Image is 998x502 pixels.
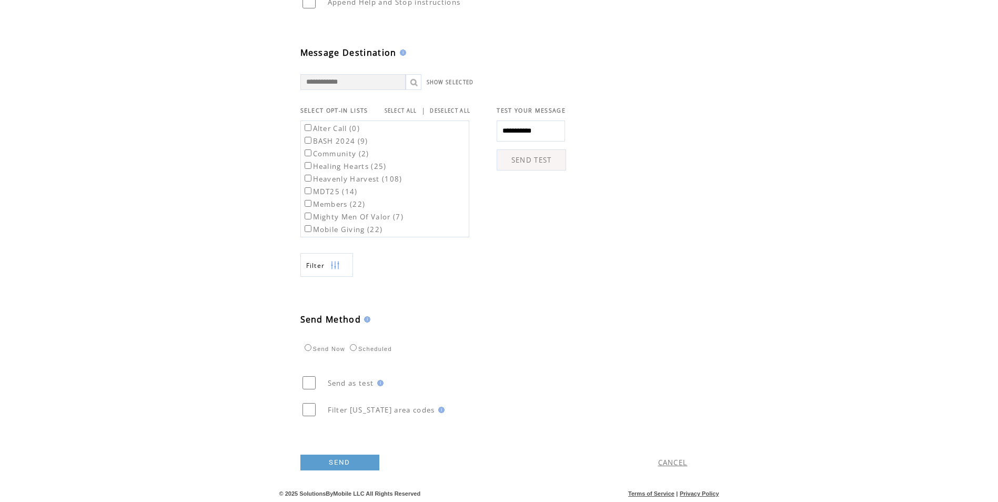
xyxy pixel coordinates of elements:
[303,149,369,158] label: Community (2)
[305,200,311,207] input: Members (22)
[361,316,370,323] img: help.gif
[303,199,366,209] label: Members (22)
[305,137,311,144] input: BASH 2024 (9)
[628,490,674,497] a: Terms of Service
[347,346,392,352] label: Scheduled
[300,314,361,325] span: Send Method
[305,187,311,194] input: MDT25 (14)
[497,107,566,114] span: TEST YOUR MESSAGE
[330,254,340,277] img: filters.png
[303,174,402,184] label: Heavenly Harvest (108)
[305,344,311,351] input: Send Now
[430,107,470,114] a: DESELECT ALL
[303,136,368,146] label: BASH 2024 (9)
[328,378,374,388] span: Send as test
[435,407,445,413] img: help.gif
[279,490,421,497] span: © 2025 SolutionsByMobile LLC All Rights Reserved
[676,490,678,497] span: |
[305,124,311,131] input: Alter Call (0)
[350,344,357,351] input: Scheduled
[374,380,384,386] img: help.gif
[303,212,404,222] label: Mighty Men Of Valor (7)
[300,253,353,277] a: Filter
[658,458,688,467] a: CANCEL
[300,47,397,58] span: Message Destination
[300,107,368,114] span: SELECT OPT-IN LISTS
[385,107,417,114] a: SELECT ALL
[427,79,474,86] a: SHOW SELECTED
[306,261,325,270] span: Show filters
[305,225,311,232] input: Mobile Giving (22)
[303,124,360,133] label: Alter Call (0)
[305,213,311,219] input: Mighty Men Of Valor (7)
[305,162,311,169] input: Healing Hearts (25)
[328,405,435,415] span: Filter [US_STATE] area codes
[421,106,426,115] span: |
[303,225,383,234] label: Mobile Giving (22)
[300,455,379,470] a: SEND
[303,187,358,196] label: MDT25 (14)
[305,149,311,156] input: Community (2)
[303,162,387,171] label: Healing Hearts (25)
[302,346,345,352] label: Send Now
[305,175,311,182] input: Heavenly Harvest (108)
[680,490,719,497] a: Privacy Policy
[397,49,406,56] img: help.gif
[497,149,566,170] a: SEND TEST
